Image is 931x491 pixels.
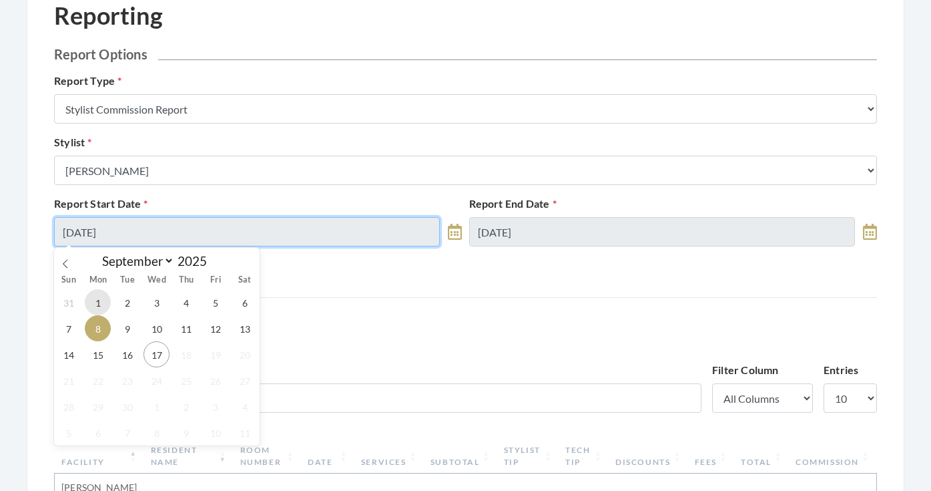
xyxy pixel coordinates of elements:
[497,439,559,474] th: Stylist Tip: activate to sort column ascending
[114,289,140,315] span: September 2, 2025
[230,276,260,285] span: Sat
[143,289,170,315] span: September 3, 2025
[143,315,170,341] span: September 10, 2025
[144,439,234,474] th: Resident Name: activate to sort column ascending
[114,393,140,420] span: September 30, 2025
[202,315,228,341] span: September 12, 2025
[55,315,81,341] span: September 7, 2025
[114,420,140,446] span: October 7, 2025
[232,367,258,393] span: September 27, 2025
[54,134,92,150] label: Stylist
[301,439,354,474] th: Date: activate to sort column ascending
[559,439,609,474] th: Tech Tip: activate to sort column ascending
[202,289,228,315] span: September 5, 2025
[54,276,83,285] span: Sun
[174,253,218,269] input: Year
[824,362,858,378] label: Entries
[83,276,113,285] span: Mon
[85,420,111,446] span: October 6, 2025
[114,341,140,367] span: September 16, 2025
[114,315,140,341] span: September 9, 2025
[113,276,142,285] span: Tue
[202,367,228,393] span: September 26, 2025
[143,420,170,446] span: October 8, 2025
[173,393,199,420] span: October 2, 2025
[173,289,199,315] span: September 4, 2025
[609,439,687,474] th: Discounts: activate to sort column ascending
[85,315,111,341] span: September 8, 2025
[734,439,789,474] th: Total: activate to sort column ascending
[173,420,199,446] span: October 9, 2025
[142,276,172,285] span: Wed
[95,253,174,269] select: Month
[172,276,201,285] span: Thu
[54,333,877,346] span: Stylist: [PERSON_NAME]
[202,420,228,446] span: October 10, 2025
[712,362,779,378] label: Filter Column
[448,217,462,247] a: toggle
[863,217,877,247] a: toggle
[232,315,258,341] span: September 13, 2025
[114,367,140,393] span: September 23, 2025
[173,341,199,367] span: September 18, 2025
[54,73,121,89] label: Report Type
[85,341,111,367] span: September 15, 2025
[354,439,424,474] th: Services: activate to sort column ascending
[55,367,81,393] span: September 21, 2025
[234,439,301,474] th: Room Number: activate to sort column ascending
[55,393,81,420] span: September 28, 2025
[201,276,230,285] span: Fri
[55,439,144,474] th: Facility: activate to sort column descending
[232,420,258,446] span: October 11, 2025
[54,314,877,346] h3: Stylist Commission Report
[85,393,111,420] span: September 29, 2025
[202,393,228,420] span: October 3, 2025
[202,341,228,367] span: September 19, 2025
[469,196,557,212] label: Report End Date
[85,367,111,393] span: September 22, 2025
[54,196,148,212] label: Report Start Date
[173,367,199,393] span: September 25, 2025
[55,289,81,315] span: August 31, 2025
[143,341,170,367] span: September 17, 2025
[232,289,258,315] span: September 6, 2025
[789,439,876,474] th: Commission: activate to sort column ascending
[143,367,170,393] span: September 24, 2025
[232,393,258,420] span: October 4, 2025
[688,439,734,474] th: Fees: activate to sort column ascending
[54,1,163,30] h1: Reporting
[173,315,199,341] span: September 11, 2025
[424,439,497,474] th: Subtotal: activate to sort column ascending
[54,383,701,413] input: Filter...
[55,341,81,367] span: September 14, 2025
[469,217,855,247] input: Select Date
[232,341,258,367] span: September 20, 2025
[55,420,81,446] span: October 5, 2025
[85,289,111,315] span: September 1, 2025
[54,217,440,247] input: Select Date
[54,46,877,62] h2: Report Options
[143,393,170,420] span: October 1, 2025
